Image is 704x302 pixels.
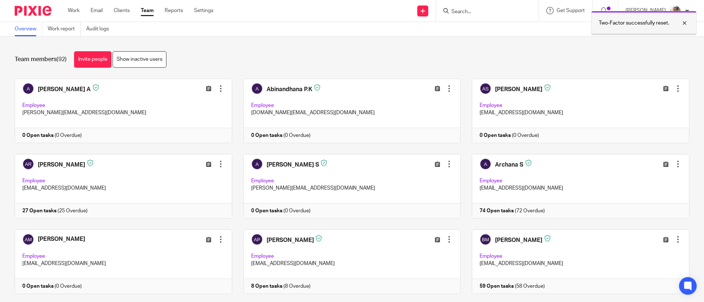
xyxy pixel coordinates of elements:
[15,6,51,16] img: Pixie
[165,7,183,14] a: Reports
[114,7,130,14] a: Clients
[56,56,67,62] span: (92)
[194,7,213,14] a: Settings
[599,19,669,27] p: Two-Factor successfully reset.
[15,22,42,36] a: Overview
[15,56,67,63] h1: Team members
[48,22,81,36] a: Work report
[141,7,154,14] a: Team
[68,7,80,14] a: Work
[670,5,681,17] img: Matt%20Circle.png
[113,51,166,68] a: Show inactive users
[74,51,111,68] a: Invite people
[91,7,103,14] a: Email
[86,22,114,36] a: Audit logs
